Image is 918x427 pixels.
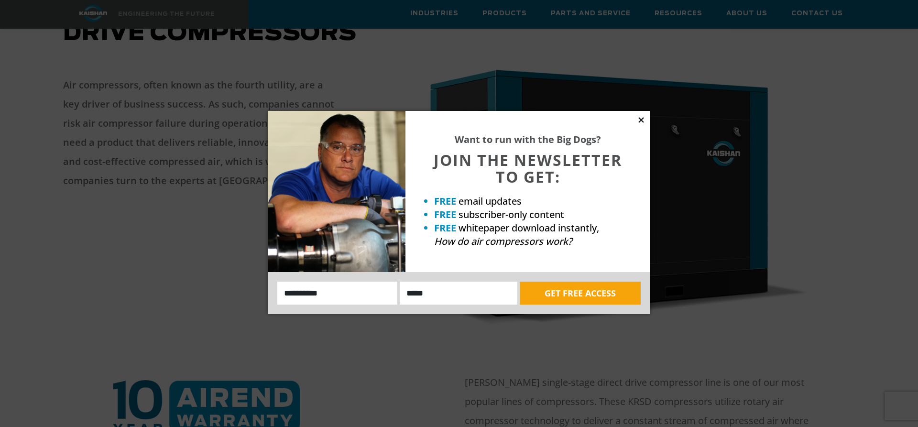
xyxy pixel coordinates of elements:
strong: FREE [434,195,456,208]
em: How do air compressors work? [434,235,572,248]
button: Close [637,116,645,124]
strong: FREE [434,208,456,221]
span: JOIN THE NEWSLETTER TO GET: [434,150,622,187]
span: email updates [459,195,522,208]
strong: Want to run with the Big Dogs? [455,133,601,146]
span: whitepaper download instantly, [459,221,599,234]
input: Email [400,282,517,305]
strong: FREE [434,221,456,234]
button: GET FREE ACCESS [520,282,641,305]
span: subscriber-only content [459,208,564,221]
input: Name: [277,282,397,305]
